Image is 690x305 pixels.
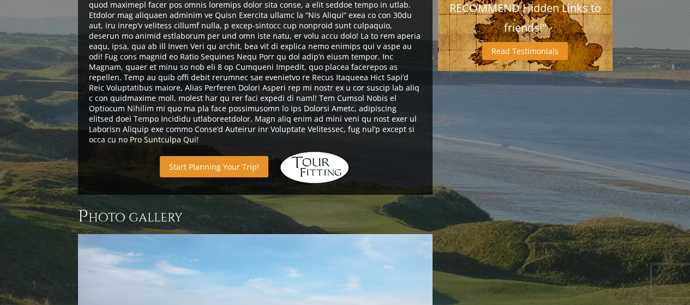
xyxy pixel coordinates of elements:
[78,206,433,228] h3: Photo Gallery
[160,156,268,177] a: Start Planning Your Trip!
[279,151,350,184] img: Hidden Links
[482,42,568,60] a: Read Testimonials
